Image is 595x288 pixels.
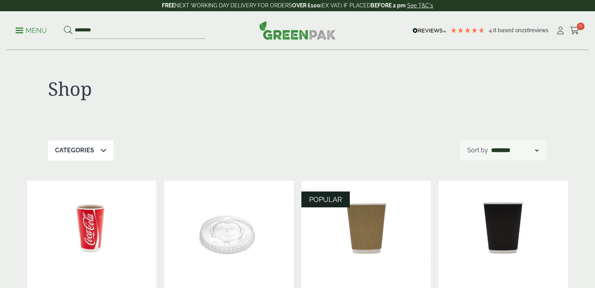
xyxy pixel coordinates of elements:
img: 12oz Coca Cola Cup with coke [27,181,156,278]
img: 12oz straw slot coke cup lid [164,181,294,278]
span: Based on [498,27,521,33]
img: GreenPak Supplies [259,21,336,40]
strong: BEFORE 2 pm [371,2,406,9]
a: See T&C's [407,2,433,9]
a: 0 [570,25,580,36]
img: 12oz Black Ripple Cup-0 [439,181,568,278]
a: Menu [15,26,47,34]
p: Menu [15,26,47,35]
h1: Shop [48,78,297,100]
select: Shop order [490,146,540,155]
img: REVIEWS.io [413,28,446,33]
div: 4.79 Stars [450,27,485,34]
span: reviews [530,27,549,33]
span: 0 [577,22,585,30]
span: 4.8 [489,27,498,33]
p: Sort by [467,146,488,155]
i: My Account [555,27,565,34]
span: POPULAR [309,195,342,203]
p: Categories [55,146,94,155]
span: 216 [521,27,530,33]
img: 12oz Kraft Ripple Cup-0 [301,181,431,278]
strong: OVER £100 [292,2,320,9]
i: Cart [570,27,580,34]
strong: FREE [162,2,175,9]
